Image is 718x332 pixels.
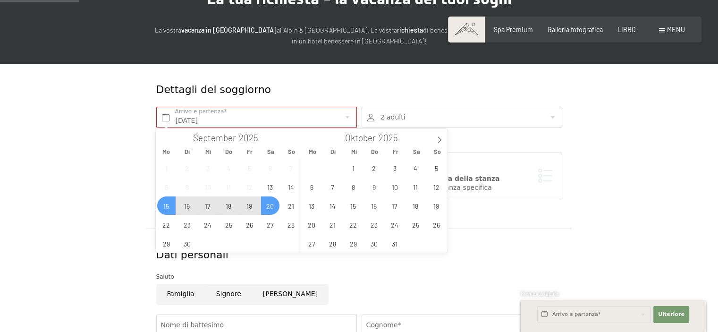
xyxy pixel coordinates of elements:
span: Oktober 29, 2025 [344,234,363,253]
span: Oktober 13, 2025 [303,196,321,215]
span: Oktober 14, 2025 [323,196,342,215]
span: Oktober 28, 2025 [323,234,342,253]
span: September 12, 2025 [240,178,259,196]
span: Oktober 22, 2025 [344,215,363,234]
span: Oktober 16, 2025 [365,196,383,215]
a: Spa Premium [494,26,533,34]
span: Oktober 6, 2025 [303,178,321,196]
span: Oktober 26, 2025 [427,215,446,234]
span: September 29, 2025 [157,234,176,253]
span: Fr [385,149,406,155]
font: all'Alpin & [GEOGRAPHIC_DATA]. La vostra [277,26,397,34]
font: di benessere [PERSON_NAME] [PERSON_NAME] in un hotel benessere in [GEOGRAPHIC_DATA]! [292,26,564,45]
span: September 20, 2025 [261,196,279,215]
span: Oktober 10, 2025 [386,178,404,196]
span: September 30, 2025 [178,234,196,253]
span: Oktober 5, 2025 [427,159,446,177]
span: September 21, 2025 [282,196,300,215]
span: Oktober 23, 2025 [365,215,383,234]
span: September 6, 2025 [261,159,279,177]
span: Oktober 8, 2025 [344,178,363,196]
span: Sa [406,149,427,155]
span: Oktober 31, 2025 [386,234,404,253]
span: Oktober 7, 2025 [323,178,342,196]
span: September 16, 2025 [178,196,196,215]
span: Mo [302,149,322,155]
span: Oktober 30, 2025 [365,234,383,253]
font: Saluto [156,273,174,280]
font: richiesta [397,26,423,34]
span: Oktober 24, 2025 [386,215,404,234]
span: September 17, 2025 [199,196,217,215]
span: September 26, 2025 [240,215,259,234]
span: September 8, 2025 [157,178,176,196]
font: Ulteriore [658,311,684,317]
span: Di [323,149,344,155]
span: Oktober 9, 2025 [365,178,383,196]
span: Mi [344,149,364,155]
span: September 24, 2025 [199,215,217,234]
span: September 3, 2025 [199,159,217,177]
span: September 5, 2025 [240,159,259,177]
span: September 19, 2025 [240,196,259,215]
button: Ulteriore [653,306,689,323]
span: Mo [156,149,177,155]
span: Oktober 25, 2025 [406,215,425,234]
span: Oktober 12, 2025 [427,178,446,196]
span: September 10, 2025 [199,178,217,196]
span: Oktober 18, 2025 [406,196,425,215]
span: So [427,149,448,155]
a: LIBRO [617,26,636,34]
span: Oktober 27, 2025 [303,234,321,253]
span: Oktober 15, 2025 [344,196,363,215]
span: Oktober 21, 2025 [323,215,342,234]
span: September 13, 2025 [261,178,279,196]
span: September 9, 2025 [178,178,196,196]
span: Do [219,149,239,155]
font: Richiesta rapida [521,290,558,297]
span: Oktober 11, 2025 [406,178,425,196]
font: La vostra [155,26,181,34]
span: September 27, 2025 [261,215,279,234]
span: Oktober 20, 2025 [303,215,321,234]
span: September [193,134,236,143]
input: Year [236,132,267,143]
span: September 7, 2025 [282,159,300,177]
input: Year [376,132,407,143]
span: So [281,149,302,155]
span: September 2, 2025 [178,159,196,177]
font: vacanza in [GEOGRAPHIC_DATA] [181,26,277,34]
span: September 23, 2025 [178,215,196,234]
span: September 25, 2025 [220,215,238,234]
font: Dettagli del soggiorno [156,84,271,95]
font: menu [667,26,685,34]
span: Oktober [345,134,376,143]
span: September 18, 2025 [220,196,238,215]
span: Mi [198,149,219,155]
span: Oktober 1, 2025 [344,159,363,177]
span: Sa [260,149,281,155]
span: September 22, 2025 [157,215,176,234]
span: Oktober 3, 2025 [386,159,404,177]
span: September 1, 2025 [157,159,176,177]
span: Di [177,149,198,155]
span: Oktober 4, 2025 [406,159,425,177]
span: Do [364,149,385,155]
span: Fr [239,149,260,155]
span: September 4, 2025 [220,159,238,177]
span: September 28, 2025 [282,215,300,234]
a: Galleria fotografica [548,26,603,34]
font: Dati personali [156,249,228,261]
span: Oktober 2, 2025 [365,159,383,177]
span: September 14, 2025 [282,178,300,196]
span: September 11, 2025 [220,178,238,196]
span: Oktober 17, 2025 [386,196,404,215]
span: Oktober 19, 2025 [427,196,446,215]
